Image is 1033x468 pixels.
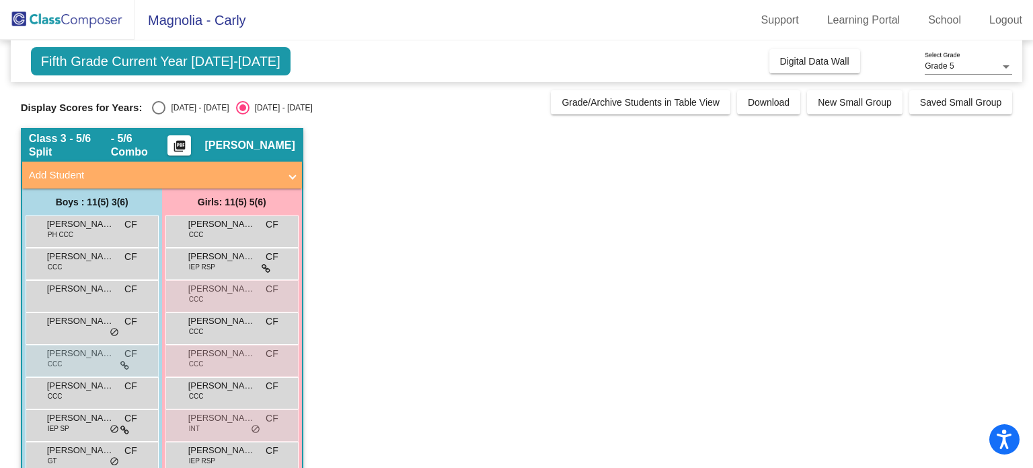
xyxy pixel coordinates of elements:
button: Digital Data Wall [769,49,860,73]
span: CCC [48,359,63,369]
mat-radio-group: Select an option [152,101,312,114]
span: [PERSON_NAME] [47,250,114,263]
span: CCC [48,391,63,401]
span: INT [189,424,200,434]
a: Support [751,9,810,31]
span: CCC [189,359,204,369]
span: PH CCC [48,230,73,240]
span: CF [266,379,278,393]
span: GT [48,456,57,466]
span: do_not_disturb_alt [110,327,119,338]
span: CF [124,250,137,264]
span: - 5/6 Combo [111,132,168,159]
span: CF [124,218,137,232]
span: [PERSON_NAME] [47,282,114,296]
span: Saved Small Group [920,97,1001,108]
span: New Small Group [818,97,892,108]
span: Class 3 - 5/6 Split [29,132,111,159]
a: Learning Portal [816,9,911,31]
span: CF [266,314,278,329]
mat-icon: picture_as_pdf [171,139,188,158]
span: CF [124,314,137,329]
span: [PERSON_NAME] [188,282,256,296]
span: CCC [189,230,204,240]
button: Download [737,90,800,114]
span: CF [266,282,278,296]
span: [PERSON_NAME] [188,250,256,263]
span: Download [748,97,790,108]
a: School [917,9,972,31]
span: [PERSON_NAME] [188,218,256,231]
span: CF [266,250,278,264]
span: Magnolia - Carly [135,9,246,31]
span: do_not_disturb_alt [110,424,119,435]
span: CF [124,379,137,393]
div: Boys : 11(5) 3(6) [22,189,162,215]
span: CF [266,444,278,458]
span: IEP SP [48,424,69,434]
span: [PERSON_NAME] [188,444,256,457]
span: do_not_disturb_alt [251,424,260,435]
button: New Small Group [807,90,903,114]
span: [PERSON_NAME] [47,411,114,425]
span: CCC [189,327,204,337]
span: do_not_disturb_alt [110,457,119,467]
div: [DATE] - [DATE] [250,102,313,114]
span: [PERSON_NAME] [188,314,256,328]
span: IEP RSP [189,456,215,466]
span: [PERSON_NAME] [47,444,114,457]
span: CCC [48,262,63,272]
span: CF [124,282,137,296]
div: [DATE] - [DATE] [165,102,229,114]
a: Logout [979,9,1033,31]
span: [PERSON_NAME] [188,347,256,360]
div: Girls: 11(5) 5(6) [162,189,302,215]
span: CF [124,411,137,426]
span: [PERSON_NAME] [47,314,114,328]
span: Digital Data Wall [780,56,849,67]
span: Grade/Archive Students in Table View [562,97,720,108]
span: CCC [189,391,204,401]
span: CF [124,347,137,361]
span: IEP RSP [189,262,215,272]
span: [PERSON_NAME] [188,379,256,393]
span: [PERSON_NAME] [204,139,295,152]
span: CF [266,347,278,361]
span: [PERSON_NAME] [47,379,114,393]
mat-panel-title: Add Student [29,168,279,183]
span: CF [266,218,278,232]
span: Display Scores for Years: [21,102,143,114]
span: CCC [189,294,204,304]
button: Saved Small Group [909,90,1012,114]
span: Fifth Grade Current Year [DATE]-[DATE] [31,47,291,75]
span: [PERSON_NAME] [188,411,256,425]
span: [PERSON_NAME] [47,347,114,360]
span: [PERSON_NAME] [47,218,114,231]
span: CF [266,411,278,426]
span: CF [124,444,137,458]
span: Grade 5 [925,61,954,71]
mat-expansion-panel-header: Add Student [22,162,302,189]
button: Grade/Archive Students in Table View [551,90,730,114]
button: Print Students Details [167,135,191,156]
